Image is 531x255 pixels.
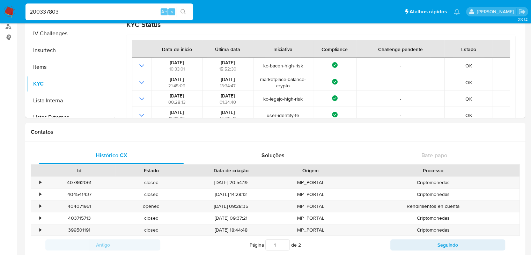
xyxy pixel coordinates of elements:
button: Seguindo [390,239,505,250]
div: opened [115,201,187,212]
div: • [39,203,41,210]
span: Bate-papo [421,151,447,159]
div: Rendimientos en cuenta [347,201,519,212]
div: MP_PORTAL [275,224,347,236]
div: 407862061 [43,177,115,188]
div: Id [48,167,110,174]
button: Antigo [45,239,160,250]
span: s [171,8,173,15]
div: • [39,179,41,186]
span: Soluções [261,151,284,159]
div: [DATE] 09:28:35 [187,201,275,212]
div: Criptomonedas [347,177,519,188]
button: Insurtech [27,42,114,59]
span: Página de [250,239,301,250]
div: 399501191 [43,224,115,236]
div: 404541437 [43,189,115,200]
div: Processo [352,167,515,174]
span: Atalhos rápidos [410,8,447,15]
div: MP_PORTAL [275,189,347,200]
a: Notificações [454,9,460,15]
div: Estado [120,167,182,174]
div: closed [115,212,187,224]
button: KYC [27,75,114,92]
span: Alt [161,8,167,15]
h1: Contatos [31,129,520,136]
div: Data de criação [192,167,270,174]
div: Criptomonedas [347,212,519,224]
div: Criptomonedas [347,224,519,236]
div: MP_PORTAL [275,212,347,224]
div: 404071951 [43,201,115,212]
div: Criptomonedas [347,189,519,200]
button: search-icon [176,7,190,17]
input: Pesquise usuários ou casos... [25,7,193,16]
a: Sair [518,8,526,15]
div: 403715713 [43,212,115,224]
div: [DATE] 14:28:12 [187,189,275,200]
div: [DATE] 09:37:21 [187,212,275,224]
span: 2 [298,241,301,248]
div: [DATE] 20:54:19 [187,177,275,188]
div: • [39,215,41,221]
div: MP_PORTAL [275,201,347,212]
p: matias.logusso@mercadopago.com.br [477,8,516,15]
button: IV Challenges [27,25,114,42]
span: 3.161.2 [517,16,528,22]
span: Histórico CX [96,151,127,159]
div: Origem [280,167,342,174]
div: closed [115,177,187,188]
div: closed [115,224,187,236]
div: • [39,191,41,198]
div: • [39,227,41,233]
button: Items [27,59,114,75]
button: Lista Interna [27,92,114,109]
div: MP_PORTAL [275,177,347,188]
div: [DATE] 18:44:48 [187,224,275,236]
button: Listas Externas [27,109,114,126]
div: closed [115,189,187,200]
